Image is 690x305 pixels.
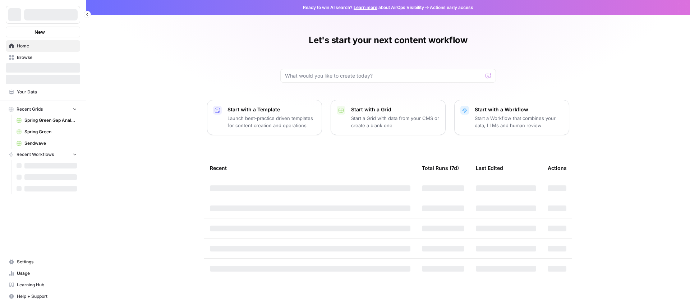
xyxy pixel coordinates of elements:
[6,104,80,115] button: Recent Grids
[17,270,77,277] span: Usage
[6,291,80,302] button: Help + Support
[331,100,446,135] button: Start with a GridStart a Grid with data from your CMS or create a blank one
[24,129,77,135] span: Spring Green
[227,106,316,113] p: Start with a Template
[17,89,77,95] span: Your Data
[24,140,77,147] span: Sendwave
[354,5,377,10] a: Learn more
[17,43,77,49] span: Home
[13,115,80,126] a: Spring Green Gap Analysis Old
[24,117,77,124] span: Spring Green Gap Analysis Old
[430,4,473,11] span: Actions early access
[6,256,80,268] a: Settings
[13,126,80,138] a: Spring Green
[6,52,80,63] a: Browse
[475,106,563,113] p: Start with a Workflow
[17,151,54,158] span: Recent Workflows
[6,268,80,279] a: Usage
[227,115,316,129] p: Launch best-practice driven templates for content creation and operations
[17,106,43,112] span: Recent Grids
[6,40,80,52] a: Home
[6,27,80,37] button: New
[210,158,410,178] div: Recent
[476,158,503,178] div: Last Edited
[13,138,80,149] a: Sendwave
[422,158,459,178] div: Total Runs (7d)
[351,115,440,129] p: Start a Grid with data from your CMS or create a blank one
[17,293,77,300] span: Help + Support
[17,282,77,288] span: Learning Hub
[548,158,567,178] div: Actions
[17,54,77,61] span: Browse
[6,86,80,98] a: Your Data
[6,279,80,291] a: Learning Hub
[285,72,483,79] input: What would you like to create today?
[17,259,77,265] span: Settings
[34,28,45,36] span: New
[351,106,440,113] p: Start with a Grid
[6,149,80,160] button: Recent Workflows
[207,100,322,135] button: Start with a TemplateLaunch best-practice driven templates for content creation and operations
[454,100,569,135] button: Start with a WorkflowStart a Workflow that combines your data, LLMs and human review
[303,4,424,11] span: Ready to win AI search? about AirOps Visibility
[475,115,563,129] p: Start a Workflow that combines your data, LLMs and human review
[309,34,468,46] h1: Let's start your next content workflow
